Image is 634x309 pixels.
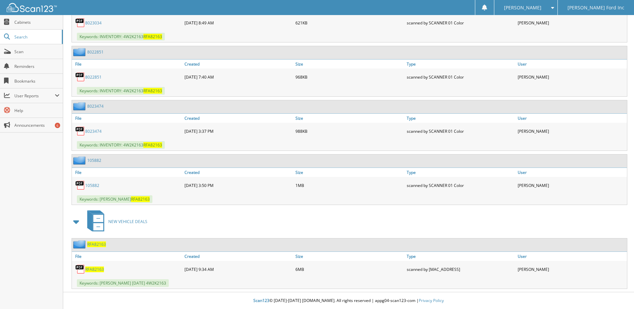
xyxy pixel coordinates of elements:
[7,3,57,12] img: scan123-logo-white.svg
[73,240,87,248] img: folder2.png
[516,263,627,276] div: [PERSON_NAME]
[294,16,405,29] div: 621KB
[183,168,294,177] a: Created
[294,252,405,261] a: Size
[77,33,165,40] span: Keywords: INVENTORY: 4W2K2163
[73,48,87,56] img: folder2.png
[14,122,59,128] span: Announcements
[294,114,405,123] a: Size
[55,123,60,128] div: 6
[405,168,516,177] a: Type
[516,70,627,84] div: [PERSON_NAME]
[601,277,634,309] iframe: Chat Widget
[85,20,102,26] a: 8023034
[75,72,85,82] img: PDF.png
[516,168,627,177] a: User
[14,78,59,84] span: Bookmarks
[405,60,516,69] a: Type
[75,126,85,136] img: PDF.png
[405,70,516,84] div: scanned by SCANNER 01 Color
[294,263,405,276] div: 6MB
[87,158,101,163] a: 105882
[183,179,294,192] div: [DATE] 3:50 PM
[294,124,405,138] div: 988KB
[183,252,294,261] a: Created
[87,103,104,109] a: 8023474
[77,195,152,203] span: Keywords: [PERSON_NAME]
[87,49,104,55] a: 8022851
[85,128,102,134] a: 8023474
[63,293,634,309] div: © [DATE]-[DATE] [DOMAIN_NAME]. All rights reserved | appg04-scan123-com |
[516,16,627,29] div: [PERSON_NAME]
[183,16,294,29] div: [DATE] 8:49 AM
[253,298,269,303] span: Scan123
[72,168,183,177] a: File
[516,179,627,192] div: [PERSON_NAME]
[83,208,147,235] a: NEW VEHICLE DEALS
[77,141,165,149] span: Keywords: INVENTORY: 4W2K2163
[72,114,183,123] a: File
[87,241,106,247] a: RFA82163
[183,60,294,69] a: Created
[131,196,150,202] span: RFA82163
[294,168,405,177] a: Size
[419,298,444,303] a: Privacy Policy
[14,108,59,113] span: Help
[85,183,99,188] a: 105882
[73,156,87,165] img: folder2.png
[516,60,627,69] a: User
[183,263,294,276] div: [DATE] 9:34 AM
[405,16,516,29] div: scanned by SCANNER 01 Color
[183,124,294,138] div: [DATE] 3:37 PM
[516,114,627,123] a: User
[405,124,516,138] div: scanned by SCANNER 01 Color
[14,93,55,99] span: User Reports
[294,179,405,192] div: 1MB
[405,252,516,261] a: Type
[75,18,85,28] img: PDF.png
[143,142,162,148] span: RFA82163
[72,60,183,69] a: File
[183,114,294,123] a: Created
[14,19,59,25] span: Cabinets
[85,267,104,272] a: RFA82163
[405,263,516,276] div: scanned by [MAC_ADDRESS]
[567,6,624,10] span: [PERSON_NAME] Ford Inc
[72,252,183,261] a: File
[405,179,516,192] div: scanned by SCANNER 01 Color
[143,88,162,94] span: RFA82163
[294,70,405,84] div: 968KB
[77,87,165,95] span: Keywords: INVENTORY: 4W2K2163
[516,124,627,138] div: [PERSON_NAME]
[77,279,169,287] span: Keywords: [PERSON_NAME] [DATE] 4W2K2163
[14,49,59,55] span: Scan
[14,64,59,69] span: Reminders
[143,34,162,39] span: RFA82163
[294,60,405,69] a: Size
[108,219,147,224] span: NEW VEHICLE DEALS
[75,180,85,190] img: PDF.png
[75,264,85,274] img: PDF.png
[85,74,102,80] a: 8022851
[516,252,627,261] a: User
[405,114,516,123] a: Type
[14,34,58,40] span: Search
[183,70,294,84] div: [DATE] 7:40 AM
[73,102,87,110] img: folder2.png
[504,6,541,10] span: [PERSON_NAME]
